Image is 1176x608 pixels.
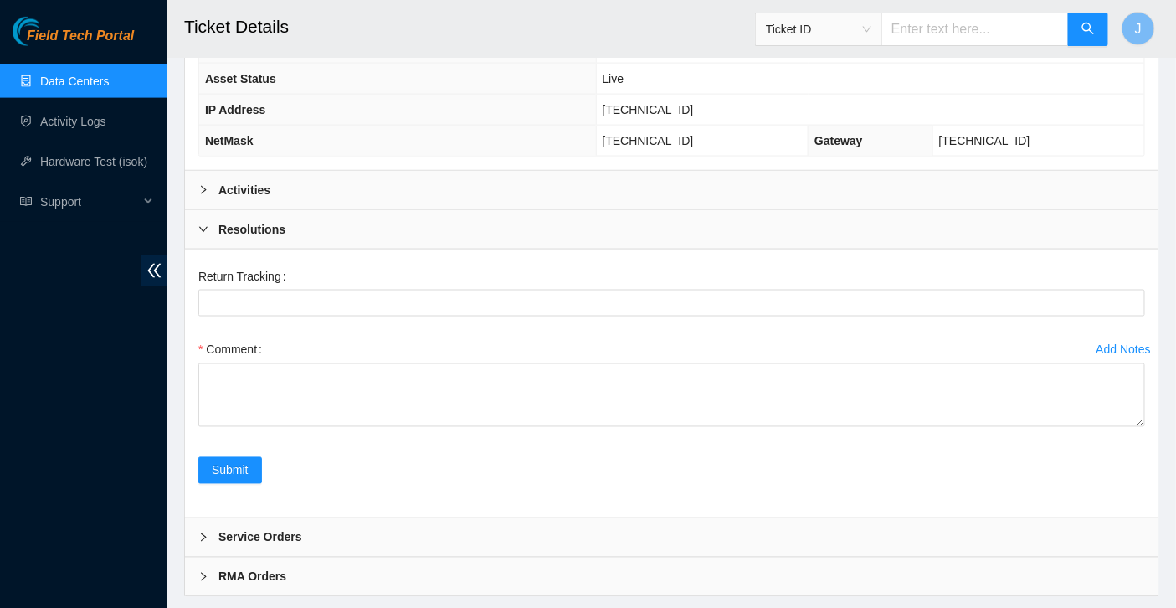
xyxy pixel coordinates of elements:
[814,134,863,147] span: Gateway
[13,17,85,46] img: Akamai Technologies
[603,134,694,147] span: [TECHNICAL_ID]
[205,72,276,85] span: Asset Status
[40,185,139,219] span: Support
[218,220,285,239] b: Resolutions
[939,134,1030,147] span: [TECHNICAL_ID]
[198,457,262,484] button: Submit
[218,568,286,586] b: RMA Orders
[205,103,265,116] span: IP Address
[603,103,694,116] span: [TECHNICAL_ID]
[198,290,1145,317] input: Return Tracking
[40,115,106,128] a: Activity Logs
[198,363,1145,427] textarea: Comment
[1068,13,1108,46] button: search
[198,572,208,582] span: right
[205,134,254,147] span: NetMask
[212,461,249,480] span: Submit
[185,558,1158,596] div: RMA Orders
[27,28,134,44] span: Field Tech Portal
[13,30,134,52] a: Akamai TechnologiesField Tech Portal
[1096,344,1151,356] div: Add Notes
[198,263,293,290] label: Return Tracking
[185,210,1158,249] div: Resolutions
[1122,12,1155,45] button: J
[198,533,208,543] span: right
[141,255,167,286] span: double-left
[603,72,624,85] span: Live
[185,171,1158,209] div: Activities
[40,155,147,168] a: Hardware Test (isok)
[766,17,871,42] span: Ticket ID
[185,518,1158,557] div: Service Orders
[20,196,32,208] span: read
[198,224,208,234] span: right
[1081,22,1095,38] span: search
[1135,18,1142,39] span: J
[1096,337,1152,363] button: Add Notes
[881,13,1069,46] input: Enter text here...
[218,528,302,547] b: Service Orders
[198,185,208,195] span: right
[198,337,269,363] label: Comment
[40,75,109,88] a: Data Centers
[218,181,270,199] b: Activities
